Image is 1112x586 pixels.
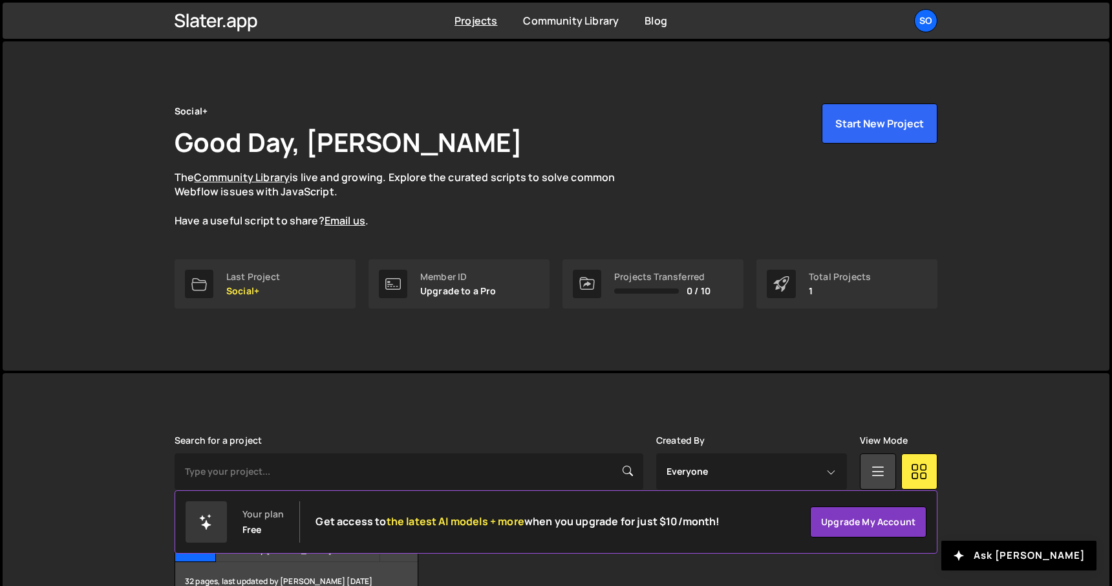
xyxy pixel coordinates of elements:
[656,435,705,446] label: Created By
[175,124,522,160] h1: Good Day, [PERSON_NAME]
[242,525,262,535] div: Free
[914,9,937,32] a: So
[810,506,926,537] a: Upgrade my account
[242,509,284,519] div: Your plan
[175,453,643,490] input: Type your project...
[387,514,524,528] span: the latest AI models + more
[175,435,262,446] label: Search for a project
[226,286,280,296] p: Social+
[325,213,365,228] a: Email us
[175,170,640,228] p: The is live and growing. Explore the curated scripts to solve common Webflow issues with JavaScri...
[809,286,871,296] p: 1
[860,435,908,446] label: View Mode
[822,103,937,144] button: Start New Project
[223,545,379,556] small: Created by [PERSON_NAME]
[454,14,497,28] a: Projects
[420,286,497,296] p: Upgrade to a Pro
[614,272,711,282] div: Projects Transferred
[941,541,1096,570] button: Ask [PERSON_NAME]
[420,272,497,282] div: Member ID
[175,259,356,309] a: Last Project Social+
[315,515,720,528] h2: Get access to when you upgrade for just $10/month!
[687,286,711,296] span: 0 / 10
[226,272,280,282] div: Last Project
[194,170,290,184] a: Community Library
[809,272,871,282] div: Total Projects
[175,103,208,119] div: Social+
[523,14,619,28] a: Community Library
[645,14,667,28] a: Blog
